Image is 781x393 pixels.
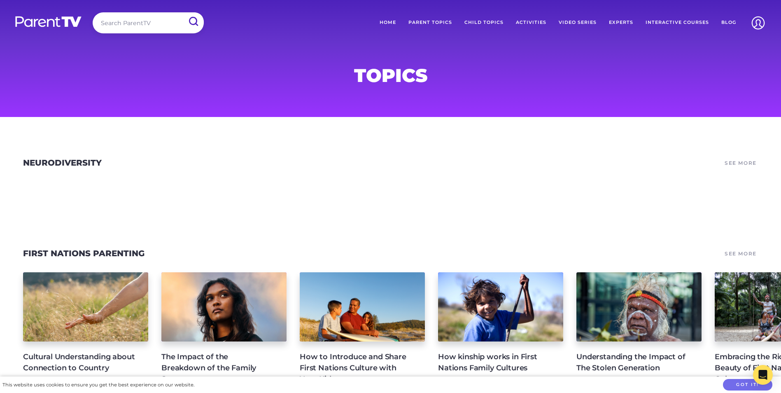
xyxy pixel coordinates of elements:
h4: Cultural Understanding about Connection to Country [23,351,135,374]
a: Blog [715,12,742,33]
input: Search ParentTV [93,12,204,33]
a: Home [373,12,402,33]
div: This website uses cookies to ensure you get the best experience on our website. [2,381,194,389]
button: Got it! [723,379,772,391]
h1: Topics [192,67,589,84]
a: See More [723,157,758,169]
img: Account [748,12,769,33]
a: Video Series [553,12,603,33]
h4: The Impact of the Breakdown of the Family System [161,351,273,385]
a: See More [723,248,758,259]
a: First Nations Parenting [23,248,145,258]
input: Submit [182,12,204,31]
div: Open Intercom Messenger [753,365,773,385]
a: Neurodiversity [23,158,102,168]
a: Parent Topics [402,12,458,33]
a: Activities [510,12,553,33]
a: Interactive Courses [639,12,715,33]
img: parenttv-logo-white.4c85aaf.svg [14,16,82,28]
a: Child Topics [458,12,510,33]
h4: How kinship works in First Nations Family Cultures [438,351,550,374]
a: Experts [603,12,639,33]
h4: How to Introduce and Share First Nations Culture with Your Kids [300,351,412,385]
h4: Understanding the Impact of The Stolen Generation [576,351,688,374]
